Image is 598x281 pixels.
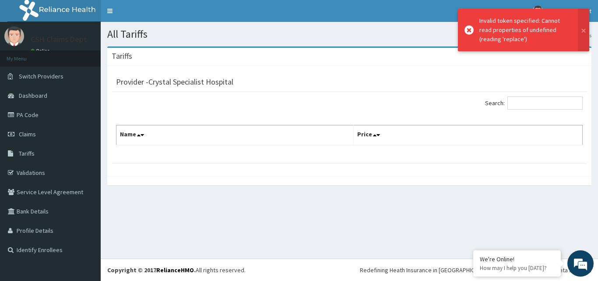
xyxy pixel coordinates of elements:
span: Tariffs [19,149,35,157]
th: Name [116,125,354,146]
div: Redefining Heath Insurance in [GEOGRAPHIC_DATA] using Telemedicine and Data Science! [360,266,591,274]
img: User Image [4,26,24,46]
footer: All rights reserved. [101,259,598,281]
strong: Copyright © 2017 . [107,266,196,274]
th: Price [354,125,583,146]
p: How may I help you today? [480,264,554,272]
span: Switch Providers [19,72,63,80]
a: Online [31,48,52,54]
input: Search: [507,96,583,110]
h3: Tariffs [112,52,132,60]
h3: Provider - Crystal Specialist Hospital [116,78,233,86]
span: Claims [19,130,36,138]
span: CSH Claims Dept [549,7,591,15]
h1: All Tariffs [107,28,591,40]
span: Dashboard [19,92,47,100]
div: Invalid token specified: Cannot read properties of undefined (reading 'replace') [479,16,570,44]
img: User Image [532,6,543,17]
a: RelianceHMO [156,266,194,274]
label: Search: [485,96,583,110]
div: We're Online! [480,255,554,263]
p: CSH Claims Dept [31,36,87,43]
